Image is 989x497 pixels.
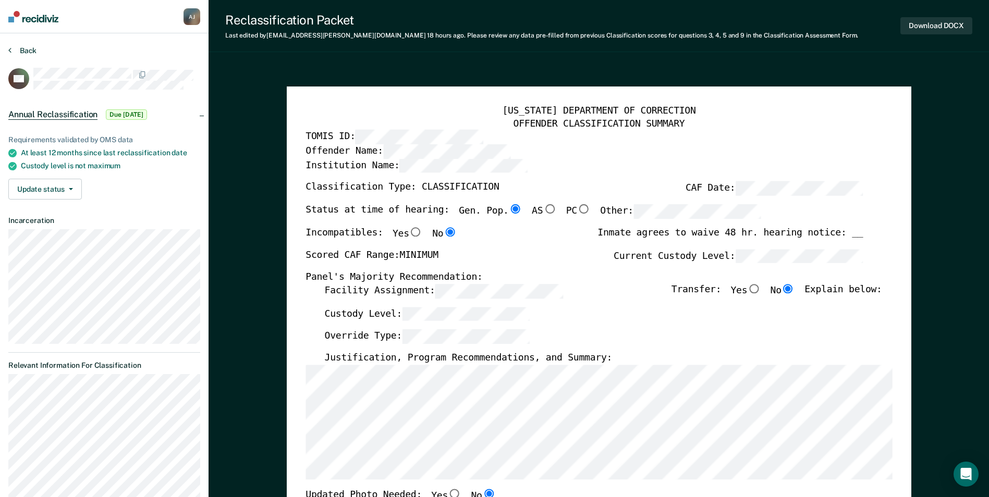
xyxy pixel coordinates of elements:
[402,330,530,344] input: Override Type:
[443,227,457,237] input: No
[172,148,187,157] span: date
[782,284,795,293] input: No
[88,161,120,170] span: maximum
[730,284,761,299] label: Yes
[8,135,200,144] div: Requirements validated by OMS data
[225,32,858,39] div: Last edited by [EMAIL_ADDRESS][PERSON_NAME][DOMAIN_NAME] . Please review any data pre-filled from...
[324,284,563,299] label: Facility Assignment:
[459,204,522,219] label: Gen. Pop.
[306,130,483,145] label: TOMIS ID:
[306,159,527,173] label: Institution Name:
[8,179,82,200] button: Update status
[8,216,200,225] dt: Incarceration
[735,249,863,264] input: Current Custody Level:
[543,204,556,214] input: AS
[900,17,972,34] button: Download DOCX
[306,249,438,264] label: Scored CAF Range: MINIMUM
[686,182,863,196] label: CAF Date:
[306,118,892,130] div: OFFENDER CLASSIFICATION SUMMARY
[306,182,499,196] label: Classification Type: CLASSIFICATION
[8,46,36,55] button: Back
[735,182,863,196] input: CAF Date:
[435,284,563,299] input: Facility Assignment:
[633,204,761,219] input: Other:
[954,462,979,487] div: Open Intercom Messenger
[106,109,147,120] span: Due [DATE]
[508,204,522,214] input: Gen. Pop.
[577,204,591,214] input: PC
[306,227,457,249] div: Incompatibles:
[355,130,483,145] input: TOMIS ID:
[409,227,422,237] input: Yes
[21,148,200,157] div: At least 12 months since last reclassification
[306,272,863,284] div: Panel's Majority Recommendation:
[770,284,795,299] label: No
[184,8,200,25] button: AJ
[324,330,530,344] label: Override Type:
[671,284,882,307] div: Transfer: Explain below:
[393,227,423,241] label: Yes
[324,352,612,365] label: Justification, Program Recommendations, and Summary:
[597,227,863,249] div: Inmate agrees to waive 48 hr. hearing notice: __
[184,8,200,25] div: A J
[8,361,200,370] dt: Relevant Information For Classification
[402,307,530,321] input: Custody Level:
[432,227,457,241] label: No
[21,161,200,170] div: Custody level is not
[225,13,858,28] div: Reclassification Packet
[427,32,464,39] span: 18 hours ago
[306,105,892,118] div: [US_STATE] DEPARTMENT OF CORRECTION
[383,144,510,159] input: Offender Name:
[306,144,511,159] label: Offender Name:
[306,204,761,227] div: Status at time of hearing:
[566,204,590,219] label: PC
[600,204,761,219] label: Other:
[747,284,761,293] input: Yes
[614,249,863,264] label: Current Custody Level:
[8,109,97,120] span: Annual Reclassification
[8,11,58,22] img: Recidiviz
[532,204,556,219] label: AS
[324,307,530,321] label: Custody Level:
[399,159,527,173] input: Institution Name:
